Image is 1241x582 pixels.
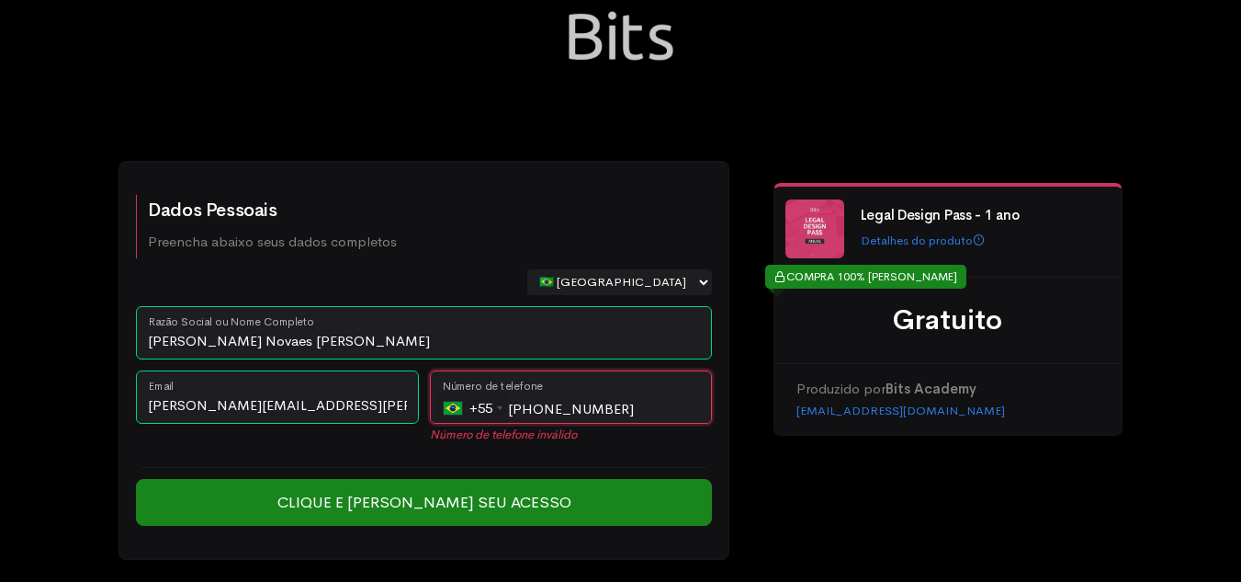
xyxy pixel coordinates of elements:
input: Clique e [PERSON_NAME] seu Acesso [136,479,712,527]
div: COMPRA 100% [PERSON_NAME] [765,265,966,289]
input: Nome Completo [136,306,712,359]
p: Produzido por [796,379,1100,400]
h4: Legal Design Pass - 1 ano [861,208,1105,223]
em: Número de telefone inválido [430,427,577,442]
div: +55 [444,394,508,423]
strong: Bits Academy [886,380,976,397]
p: Preencha abaixo seus dados completos [148,232,397,253]
div: Gratuito [796,300,1100,341]
div: Brazil (Brasil): +55 [436,394,508,423]
img: LEGAL%20DESIGN_Ementa%20Banco%20Semear%20(600%C2%A0%C3%97%C2%A0600%C2%A0px)%20(1).png [785,200,844,258]
a: Detalhes do produto [861,233,985,248]
h2: Dados Pessoais [148,200,397,221]
a: [EMAIL_ADDRESS][DOMAIN_NAME] [796,403,1005,418]
input: Email [136,371,419,424]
